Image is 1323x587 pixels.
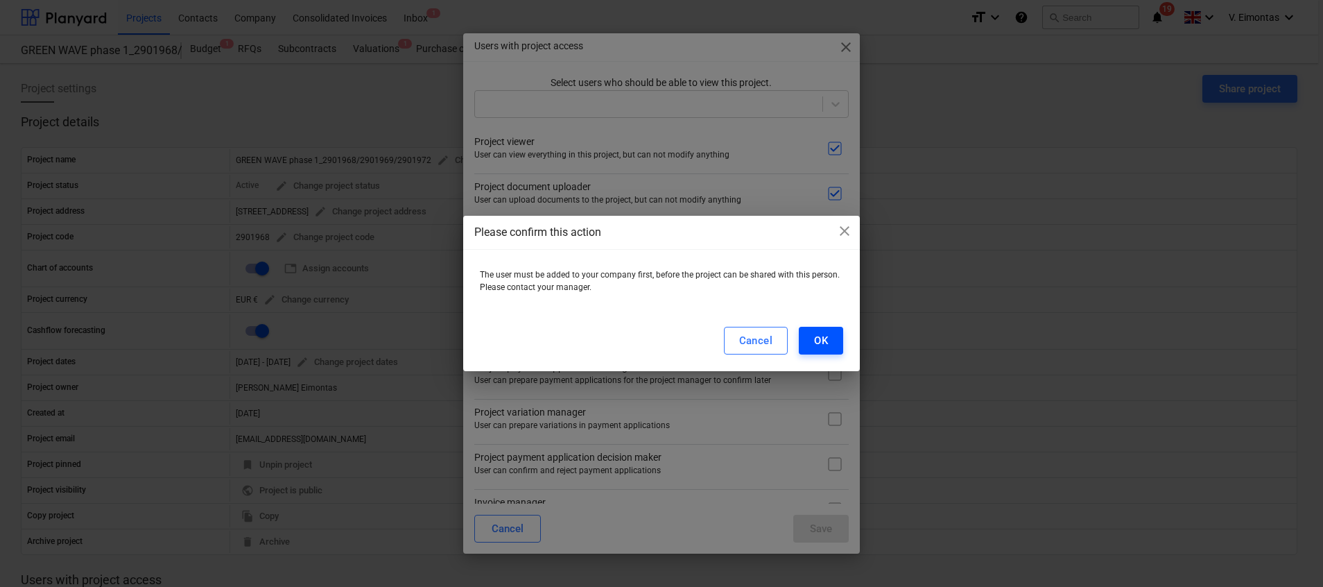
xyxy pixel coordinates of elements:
[474,224,849,241] div: Please confirm this action
[739,332,773,350] div: Cancel
[836,223,853,239] span: close
[724,327,788,355] button: Cancel
[480,269,843,293] p: The user must be added to your company first, before the project can be shared with this person. ...
[836,223,853,244] div: close
[1254,520,1323,587] iframe: Chat Widget
[799,327,843,355] button: OK
[814,332,828,350] div: OK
